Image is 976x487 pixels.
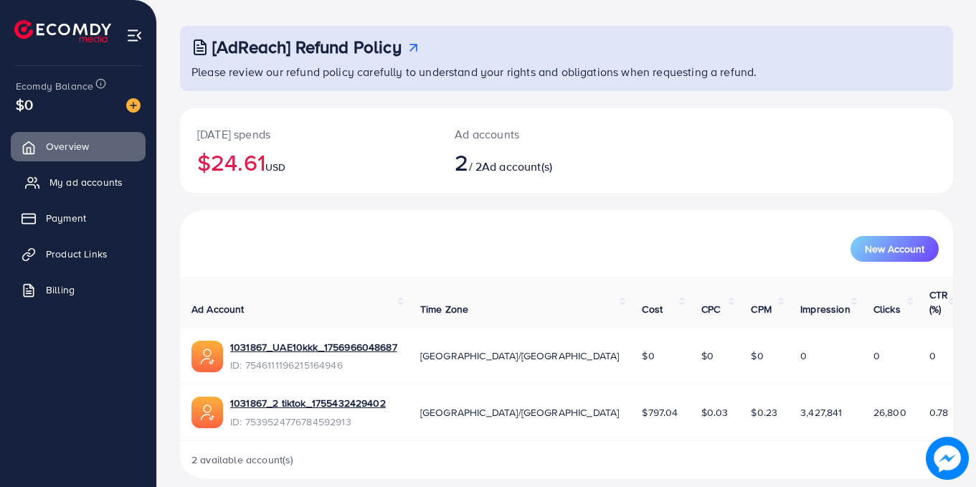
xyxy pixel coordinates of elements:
[865,244,924,254] span: New Account
[642,405,678,420] span: $797.04
[11,275,146,304] a: Billing
[191,397,223,428] img: ic-ads-acc.e4c84228.svg
[46,211,86,225] span: Payment
[126,27,143,44] img: menu
[851,236,939,262] button: New Account
[11,168,146,197] a: My ad accounts
[455,146,468,179] span: 2
[191,63,944,80] p: Please review our refund policy carefully to understand your rights and obligations when requesti...
[701,302,720,316] span: CPC
[11,132,146,161] a: Overview
[191,453,294,467] span: 2 available account(s)
[49,175,123,189] span: My ad accounts
[230,340,397,354] a: 1031867_UAE10kkk_1756966048687
[751,302,771,316] span: CPM
[929,349,936,363] span: 0
[212,37,402,57] h3: [AdReach] Refund Policy
[14,20,111,42] img: logo
[197,148,420,176] h2: $24.61
[701,405,729,420] span: $0.03
[800,302,851,316] span: Impression
[929,405,949,420] span: 0.78
[642,349,654,363] span: $0
[265,160,285,174] span: USD
[800,405,842,420] span: 3,427,841
[455,148,614,176] h2: / 2
[230,396,386,410] a: 1031867_2 tiktok_1755432429402
[751,349,763,363] span: $0
[197,126,420,143] p: [DATE] spends
[420,405,620,420] span: [GEOGRAPHIC_DATA]/[GEOGRAPHIC_DATA]
[46,283,75,297] span: Billing
[230,358,397,372] span: ID: 7546111196215164946
[482,159,552,174] span: Ad account(s)
[873,349,880,363] span: 0
[701,349,714,363] span: $0
[420,302,468,316] span: Time Zone
[926,437,969,480] img: image
[455,126,614,143] p: Ad accounts
[46,247,108,261] span: Product Links
[751,405,777,420] span: $0.23
[230,415,386,429] span: ID: 7539524776784592913
[873,405,906,420] span: 26,800
[126,98,141,113] img: image
[11,240,146,268] a: Product Links
[873,302,901,316] span: Clicks
[16,94,33,115] span: $0
[16,79,93,93] span: Ecomdy Balance
[929,288,948,316] span: CTR (%)
[46,139,89,153] span: Overview
[11,204,146,232] a: Payment
[191,302,245,316] span: Ad Account
[642,302,663,316] span: Cost
[800,349,807,363] span: 0
[420,349,620,363] span: [GEOGRAPHIC_DATA]/[GEOGRAPHIC_DATA]
[191,341,223,372] img: ic-ads-acc.e4c84228.svg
